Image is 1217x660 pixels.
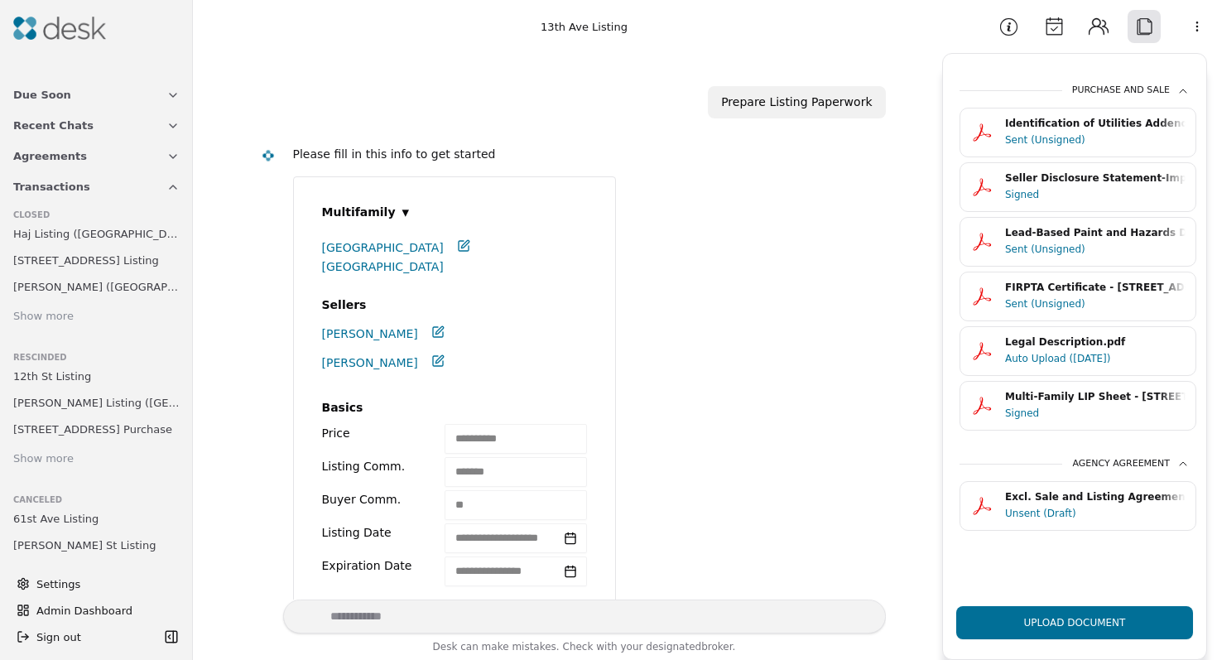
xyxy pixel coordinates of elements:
[13,494,180,507] div: Canceled
[322,523,412,553] div: Listing Date
[322,296,587,315] h3: Sellers
[960,481,1196,531] button: Excl. Sale and Listing Agreement - [STREET_ADDRESS]pdfUnsent (Draft)
[956,606,1193,639] button: Upload Document
[1005,132,1186,148] div: Sent (Unsigned)
[322,354,445,373] div: [PERSON_NAME]
[13,209,180,222] div: Closed
[960,457,1190,481] button: Agency Agreement
[721,93,872,112] div: Prepare Listing Paperwork
[322,258,600,277] div: [GEOGRAPHIC_DATA]
[960,326,1196,376] button: Legal Description.pdfAuto Upload ([DATE])
[1005,116,1186,132] div: Identification of Utilities Addendum - [STREET_ADDRESS]pdf
[960,108,1196,157] button: Identification of Utilities Addendum - [STREET_ADDRESS]pdfSent (Unsigned)
[10,597,183,624] button: Admin Dashboard
[960,381,1196,431] button: Multi-Family LIP Sheet - [STREET_ADDRESS]pdfSigned
[3,171,190,202] button: Transactions
[541,18,628,36] div: 13th Ave Listing
[3,79,190,110] button: Due Soon
[283,600,886,634] textarea: Write your prompt here
[960,217,1196,267] button: Lead-Based Paint and Hazards Disclosure - [STREET_ADDRESS]pdfSent (Unsigned)
[1005,241,1186,258] div: Sent (Unsigned)
[13,178,90,195] span: Transactions
[1005,225,1186,241] div: Lead-Based Paint and Hazards Disclosure - [STREET_ADDRESS]pdf
[13,225,180,243] span: Haj Listing ([GEOGRAPHIC_DATA])
[13,351,180,364] div: Rescinded
[960,84,1190,108] button: Purchase and Sale
[322,457,412,487] div: Listing Comm.
[13,117,94,134] span: Recent Chats
[402,200,410,224] div: ▾
[13,537,156,554] span: [PERSON_NAME] St Listing
[1005,389,1186,405] div: Multi-Family LIP Sheet - [STREET_ADDRESS]pdf
[13,17,106,40] img: Desk
[1005,186,1186,203] div: Signed
[13,450,74,468] div: Show more
[1005,489,1186,505] div: Excl. Sale and Listing Agreement - [STREET_ADDRESS]pdf
[1005,350,1186,367] div: Auto Upload ([DATE])
[10,624,160,650] button: Sign out
[36,576,80,593] span: Settings
[36,629,81,646] span: Sign out
[1005,280,1186,296] div: FIRPTA Certificate - [STREET_ADDRESS]pdf
[1005,335,1186,350] div: Legal Description.pdf
[322,424,412,454] div: Price
[960,272,1196,321] button: FIRPTA Certificate - [STREET_ADDRESS]pdfSent (Unsigned)
[13,278,180,296] span: [PERSON_NAME] ([GEOGRAPHIC_DATA])
[1005,296,1186,312] div: Sent (Unsigned)
[646,641,701,653] span: designated
[13,368,91,385] span: 12th St Listing
[322,556,412,586] div: Expiration Date
[13,563,91,581] span: 12th St Listing
[3,141,190,171] button: Agreements
[13,510,99,528] span: 61st Ave Listing
[1072,84,1190,98] div: Purchase and Sale
[13,86,71,104] span: Due Soon
[322,398,587,417] h3: Basics
[13,394,180,412] span: [PERSON_NAME] Listing ([GEOGRAPHIC_DATA])
[13,308,74,325] div: Show more
[3,110,190,141] button: Recent Chats
[322,238,444,258] span: [GEOGRAPHIC_DATA]
[261,148,275,162] img: Desk
[1005,505,1186,522] div: Unsent (Draft)
[293,145,873,164] div: Please fill in this info to get started
[13,252,159,269] span: [STREET_ADDRESS] Listing
[13,147,87,165] span: Agreements
[283,638,886,660] div: Desk can make mistakes. Check with your broker.
[10,571,183,597] button: Settings
[1005,405,1186,422] div: Signed
[1005,171,1186,186] div: Seller Disclosure Statement-Improved Property - [STREET_ADDRESS]pdf
[36,602,176,619] span: Admin Dashboard
[960,162,1196,212] button: Seller Disclosure Statement-Improved Property - [STREET_ADDRESS]pdfSigned
[322,490,412,520] div: Buyer Comm.
[322,325,445,344] div: [PERSON_NAME]
[1072,457,1190,471] div: Agency Agreement
[13,421,172,438] span: [STREET_ADDRESS] Purchase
